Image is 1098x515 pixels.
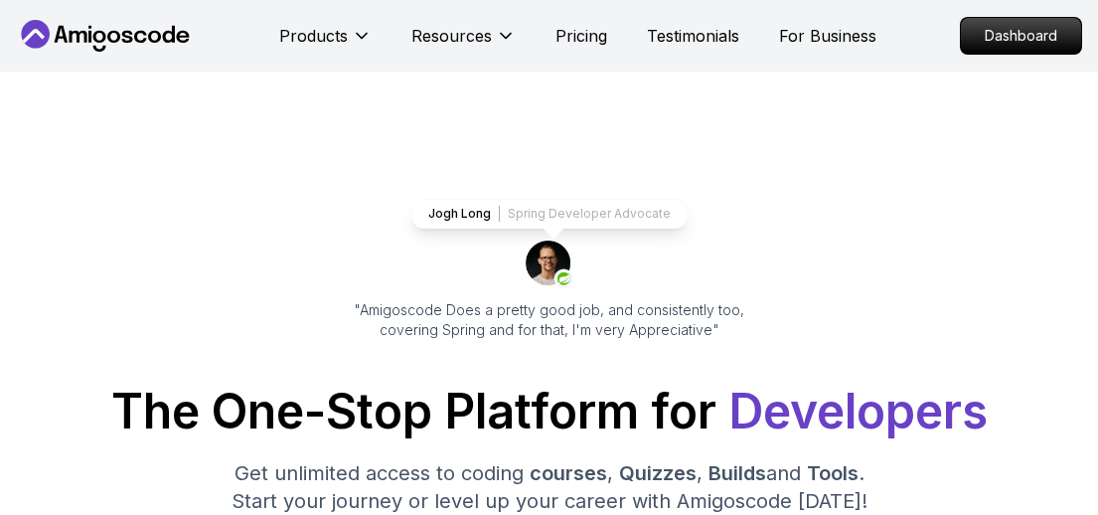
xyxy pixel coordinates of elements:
[708,461,766,485] span: Builds
[807,461,859,485] span: Tools
[779,24,876,48] a: For Business
[728,382,988,440] span: Developers
[16,388,1082,435] h1: The One-Stop Platform for
[960,17,1082,55] a: Dashboard
[327,300,772,340] p: "Amigoscode Does a pretty good job, and consistently too, covering Spring and for that, I'm very ...
[279,24,372,64] button: Products
[619,461,697,485] span: Quizzes
[216,459,883,515] p: Get unlimited access to coding , , and . Start your journey or level up your career with Amigosco...
[961,18,1081,54] p: Dashboard
[428,206,491,222] p: Jogh Long
[647,24,739,48] a: Testimonials
[530,461,607,485] span: courses
[508,206,671,222] p: Spring Developer Advocate
[279,24,348,48] p: Products
[555,24,607,48] a: Pricing
[411,24,516,64] button: Resources
[411,24,492,48] p: Resources
[526,241,573,288] img: josh long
